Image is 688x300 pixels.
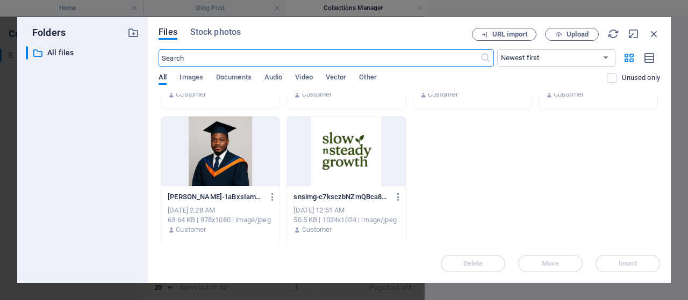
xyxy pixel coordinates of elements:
input: Search [159,49,479,67]
span: Images [180,71,203,86]
i: Close [648,28,660,40]
p: Displays only files that are not in use on the website. Files added during this session can still... [622,73,660,83]
p: Customer [176,225,206,235]
div: 63.64 KB | 978x1080 | image/jpeg [168,215,273,225]
i: Minimize [628,28,640,40]
p: Customer [302,225,332,235]
div: ​ [26,46,28,60]
span: All [159,71,167,86]
div: [DATE] 12:51 AM [293,206,399,215]
i: Reload [607,28,619,40]
button: URL import [472,28,536,41]
p: Customer [302,90,332,99]
p: Folders [26,26,66,40]
p: Customer [176,90,206,99]
i: Create new folder [127,27,139,39]
p: Customer [554,90,584,99]
button: Upload [545,28,599,41]
span: Video [295,71,312,86]
p: snsimg-c7ksczbNZmQBca8Knc37FA.jpg [293,192,389,202]
p: Customer [428,90,458,99]
span: Upload [567,31,589,38]
span: Stock photos [190,26,241,39]
span: Vector [326,71,347,86]
div: 50.5 KB | 1024x1024 | image/jpeg [293,215,399,225]
span: URL import [492,31,527,38]
p: richard-1aBxsIamDK8pN9DfJ3N83g.jpg [168,192,263,202]
span: Other [359,71,376,86]
div: [DATE] 2:28 AM [168,206,273,215]
span: Files [159,26,177,39]
span: Documents [216,71,252,86]
span: Audio [264,71,282,86]
p: All files [47,47,119,59]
